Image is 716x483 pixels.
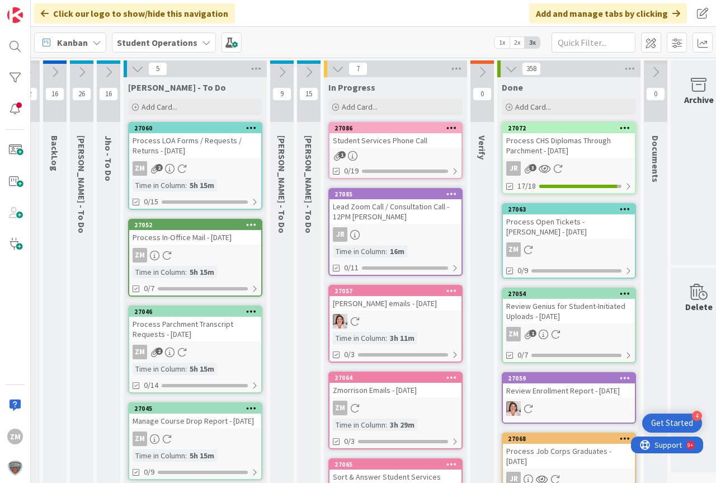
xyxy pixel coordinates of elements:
span: : [185,363,187,375]
div: JR [333,227,347,242]
span: 0/9 [517,265,528,276]
div: Process Job Corps Graduates - [DATE] [503,444,635,468]
span: Documents [650,135,661,182]
div: 5h 15m [187,363,217,375]
div: 27065 [335,461,461,468]
div: 27052 [129,220,261,230]
div: 27046 [134,308,261,316]
span: 26 [72,87,91,101]
div: 27068 [508,435,635,443]
div: 27068 [503,434,635,444]
span: : [185,179,187,191]
div: 27086 [335,124,461,132]
a: 27052Process In-Office Mail - [DATE]ZMTime in Column:5h 15m0/7 [128,219,262,297]
div: Open Get Started checklist, remaining modules: 4 [642,414,702,433]
a: 27046Process Parchment Transcript Requests - [DATE]ZMTime in Column:5h 15m0/14 [128,306,262,393]
a: 27059Review Enrollment Report - [DATE]EW [502,372,636,424]
span: : [185,266,187,278]
span: Verify [477,135,488,160]
img: Visit kanbanzone.com [7,7,23,23]
span: Add Card... [142,102,177,112]
div: 27060 [134,124,261,132]
span: 2 [156,164,163,171]
div: 27060Process LOA Forms / Requests / Returns - [DATE] [129,123,261,158]
div: Review Enrollment Report - [DATE] [503,383,635,398]
div: 27072 [508,124,635,132]
a: 27063Process Open Tickets - [PERSON_NAME] - [DATE]ZM0/9 [502,203,636,279]
span: 3x [525,37,540,48]
div: 27054 [503,289,635,299]
span: Amanda - To Do [303,135,314,233]
div: 3h 29m [387,419,417,431]
div: 27085 [329,189,461,199]
div: 27052Process In-Office Mail - [DATE] [129,220,261,245]
div: 27052 [134,221,261,229]
div: 9+ [56,4,62,13]
div: ZM [133,432,147,446]
div: 5h 15m [187,179,217,191]
div: 16m [387,245,407,257]
span: 1x [494,37,510,48]
div: Add and manage tabs by clicking [529,3,687,24]
div: EW [329,314,461,329]
span: Zaida - To Do [128,82,226,93]
div: ZM [329,401,461,415]
div: 27057 [329,286,461,296]
div: 27063Process Open Tickets - [PERSON_NAME] - [DATE] [503,204,635,239]
div: 3h 11m [387,332,417,344]
div: 5h 15m [187,449,217,462]
div: Click our logo to show/hide this navigation [34,3,235,24]
div: 27085Lead Zoom Call / Consultation Call - 12PM [PERSON_NAME] [329,189,461,224]
div: Student Services Phone Call [329,133,461,148]
div: JR [329,227,461,242]
div: Time in Column [133,363,185,375]
div: Process Parchment Transcript Requests - [DATE] [129,317,261,341]
a: 27045Manage Course Drop Report - [DATE]ZMTime in Column:5h 15m0/9 [128,402,262,480]
span: 17/18 [517,180,536,192]
span: 9 [272,87,291,101]
span: 1 [529,330,536,337]
div: 27085 [335,190,461,198]
div: Time in Column [333,245,385,257]
div: ZM [129,432,261,446]
span: 0/11 [344,262,359,274]
div: 27063 [508,205,635,213]
span: 0 [646,87,665,101]
div: Lead Zoom Call / Consultation Call - 12PM [PERSON_NAME] [329,199,461,224]
div: 27063 [503,204,635,214]
span: 2 [156,348,163,355]
div: ZM [503,327,635,341]
span: 5 [148,62,167,76]
div: 27064 [335,374,461,382]
span: 15 [299,87,318,101]
div: 4 [692,411,702,421]
div: ZM [129,248,261,262]
div: 27065 [329,459,461,470]
span: Support [23,2,51,15]
div: ZM [503,242,635,257]
div: 27045 [134,405,261,412]
div: 27059 [508,374,635,382]
div: Review Genius for Student-Initiated Uploads - [DATE] [503,299,635,323]
div: [PERSON_NAME] emails - [DATE] [329,296,461,311]
div: 27060 [129,123,261,133]
div: Process CHS Diplomas Through Parchment - [DATE] [503,133,635,158]
div: ZM [333,401,347,415]
span: Emilie - To Do [76,135,87,233]
div: ZM [506,242,521,257]
a: 27064Zmorrison Emails - [DATE]ZMTime in Column:3h 29m0/3 [328,372,463,449]
b: Student Operations [117,37,197,48]
div: ZM [133,161,147,176]
span: 0/3 [344,435,355,447]
span: : [385,245,387,257]
div: Process Open Tickets - [PERSON_NAME] - [DATE] [503,214,635,239]
div: Zmorrison Emails - [DATE] [329,383,461,397]
span: Jho - To Do [103,135,114,181]
span: Add Card... [515,102,551,112]
div: Time in Column [133,449,185,462]
img: EW [333,314,347,329]
div: 27045Manage Course Drop Report - [DATE] [129,404,261,428]
div: 27072Process CHS Diplomas Through Parchment - [DATE] [503,123,635,158]
a: 27054Review Genius for Student-Initiated Uploads - [DATE]ZM0/7 [502,288,636,363]
a: 27085Lead Zoom Call / Consultation Call - 12PM [PERSON_NAME]JRTime in Column:16m0/11 [328,188,463,276]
